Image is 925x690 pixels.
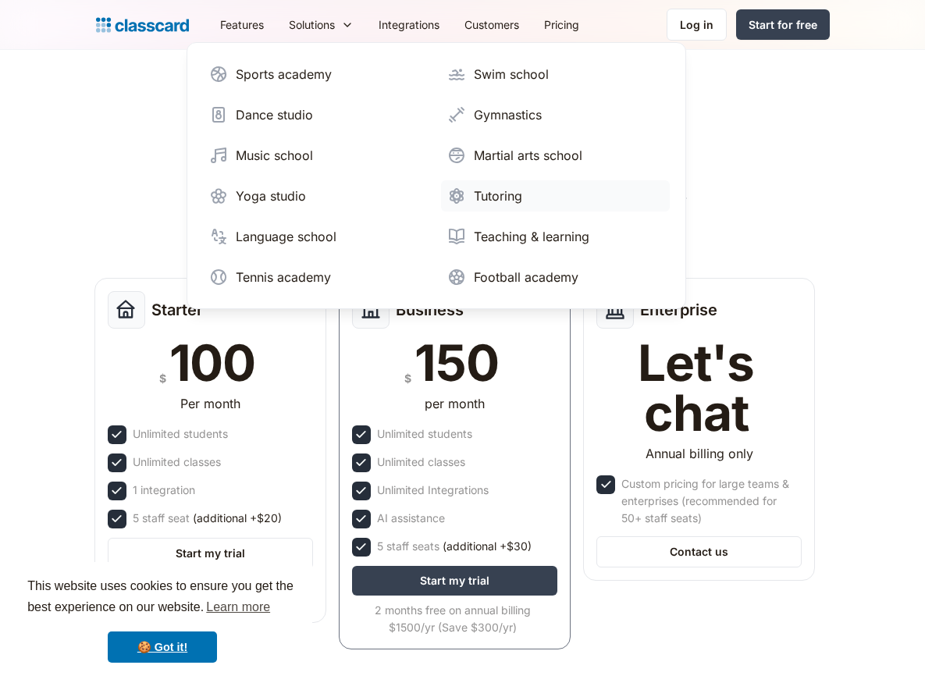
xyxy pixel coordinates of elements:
div: Dance studio [236,105,313,124]
a: home [96,14,189,36]
a: Customers [452,7,532,42]
a: dismiss cookie message [108,631,217,663]
a: Yoga studio [203,180,432,212]
span: This website uses cookies to ensure you get the best experience on our website. [27,577,297,619]
div: Start for free [749,16,817,33]
a: Start my trial [108,538,313,569]
div: Unlimited students [133,425,228,443]
div: Music school [236,146,313,165]
div: Log in [680,16,713,33]
div: Solutions [289,16,335,33]
div: 5 staff seats [377,538,532,555]
span: (additional +$20) [193,510,282,527]
h2: Enterprise [640,301,717,319]
div: cookieconsent [12,562,312,678]
a: Swim school [441,59,670,90]
div: Unlimited classes [133,453,221,471]
div: $ [159,368,166,388]
div: 100 [169,338,255,388]
a: Football academy [441,261,670,293]
a: Integrations [366,7,452,42]
span: (additional +$30) [443,538,532,555]
a: Tutoring [441,180,670,212]
a: Gymnastics [441,99,670,130]
a: Teaching & learning [441,221,670,252]
div: Custom pricing for large teams & enterprises (recommended for 50+ staff seats) [621,475,799,527]
div: Sports academy [236,65,332,84]
div: Yoga studio [236,187,306,205]
a: Log in [667,9,727,41]
div: Unlimited classes [377,453,465,471]
div: 2 months free on annual billing $1500/yr (Save $300/yr) [352,602,554,636]
div: Language school [236,227,336,246]
div: Let's chat [596,338,795,438]
h2: Business [396,301,464,319]
a: Contact us [596,536,802,567]
div: $ [404,368,411,388]
div: Tutoring [474,187,522,205]
a: Start for free [736,9,830,40]
div: 150 [414,338,498,388]
div: Unlimited students [377,425,472,443]
a: Tennis academy [203,261,432,293]
a: Language school [203,221,432,252]
a: Music school [203,140,432,171]
div: 5 staff seat [133,510,282,527]
div: Tennis academy [236,268,331,286]
div: Martial arts school [474,146,582,165]
div: Teaching & learning [474,227,589,246]
a: Martial arts school [441,140,670,171]
h2: Starter [151,301,203,319]
div: per month [425,394,485,413]
div: Gymnastics [474,105,542,124]
div: Annual billing only [646,444,753,463]
div: Swim school [474,65,549,84]
div: Unlimited Integrations [377,482,489,499]
a: Pricing [532,7,592,42]
div: Per month [180,394,240,413]
a: Features [208,7,276,42]
div: Solutions [276,7,366,42]
a: Sports academy [203,59,432,90]
div: Football academy [474,268,578,286]
div: 1 integration [133,482,195,499]
div: AI assistance [377,510,445,527]
nav: Solutions [187,42,686,309]
a: Start my trial [352,566,557,596]
a: learn more about cookies [204,596,272,619]
a: Dance studio [203,99,432,130]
